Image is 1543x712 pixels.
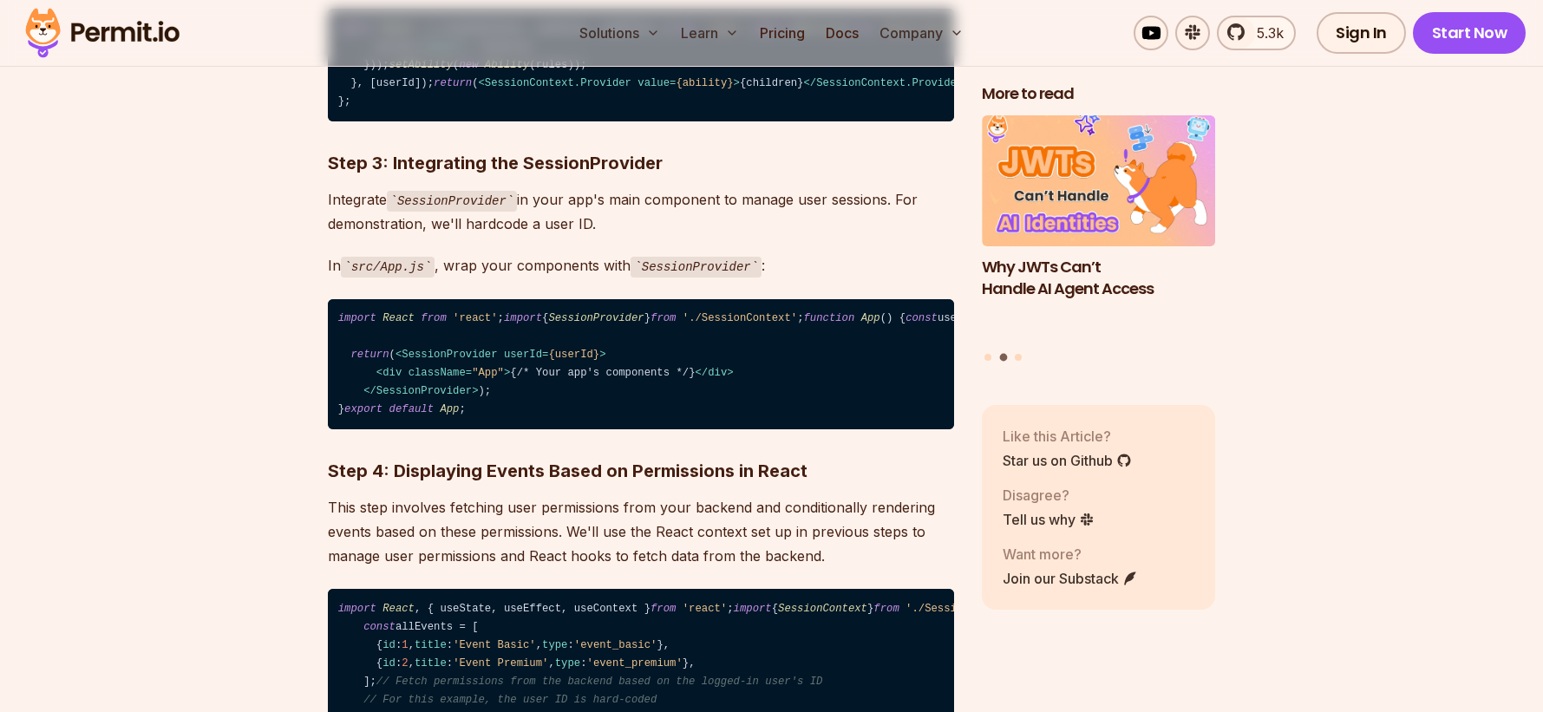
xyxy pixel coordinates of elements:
[906,603,1020,615] span: './SessionContext'
[651,603,676,615] span: from
[1413,12,1527,54] a: Start Now
[803,77,969,89] span: </ >
[363,621,396,633] span: const
[1217,16,1296,50] a: 5.3k
[1003,426,1132,447] p: Like this Article?
[674,16,746,50] button: Learn
[17,3,187,62] img: Permit logo
[402,349,497,361] span: SessionProvider
[338,603,376,615] span: import
[984,354,991,361] button: Go to slide 1
[587,657,683,670] span: 'event_premium'
[328,187,954,237] p: Integrate in your app's main component to manage user sessions. For demonstration, we'll hardcode...
[389,403,434,415] span: default
[778,603,867,615] span: SessionContext
[683,603,727,615] span: 'react'
[873,16,971,50] button: Company
[637,77,670,89] span: value
[555,657,580,670] span: type
[504,349,542,361] span: userId
[982,115,1216,343] li: 2 of 3
[548,349,599,361] span: {userId}
[382,639,396,651] span: id
[387,191,518,212] code: SessionProvider
[376,367,510,379] span: < = >
[328,495,954,568] p: This step involves fetching user permissions from your backend and conditionally rendering events...
[479,77,740,89] span: < = >
[1003,450,1132,471] a: Star us on Github
[341,257,435,278] code: src/App.js
[376,385,472,397] span: SessionProvider
[683,312,797,324] span: './SessionContext'
[504,312,542,324] span: import
[982,115,1216,364] div: Posts
[459,59,478,71] span: new
[328,153,663,173] strong: Step 3: Integrating the SessionProvider
[1003,485,1095,506] p: Disagree?
[982,257,1216,300] h3: Why JWTs Can’t Handle AI Agent Access
[485,77,631,89] span: SessionContext.Provider
[873,603,899,615] span: from
[328,461,807,481] strong: Step 4: Displaying Events Based on Permissions in React
[472,367,504,379] span: "App"
[816,77,963,89] span: SessionContext.Provider
[453,657,548,670] span: 'Event Premium'
[1003,568,1138,589] a: Join our Substack
[328,299,954,430] code: ; { } ; ( ) { userId = ; ( ); } ;
[804,312,855,324] span: function
[1246,23,1284,43] span: 5.3k
[982,115,1216,343] a: Why JWTs Can’t Handle AI Agent AccessWhy JWTs Can’t Handle AI Agent Access
[1317,12,1406,54] a: Sign In
[453,312,497,324] span: 'react'
[402,657,408,670] span: 2
[631,257,762,278] code: SessionProvider
[999,354,1007,362] button: Go to slide 2
[651,312,676,324] span: from
[542,639,567,651] span: type
[1003,544,1138,565] p: Want more?
[548,312,644,324] span: SessionProvider
[382,367,402,379] span: div
[479,77,970,89] span: {children}
[363,694,657,706] span: // For this example, the user ID is hard-coded
[695,367,733,379] span: </ >
[402,639,408,651] span: 1
[382,603,415,615] span: React
[1003,509,1095,530] a: Tell us why
[389,59,454,71] span: setAbility
[382,312,415,324] span: React
[363,385,478,397] span: </ >
[734,603,772,615] span: import
[819,16,866,50] a: Docs
[421,312,446,324] span: from
[344,403,382,415] span: export
[434,77,472,89] span: return
[572,16,667,50] button: Solutions
[338,349,734,397] span: {/* Your app's components */}
[485,59,529,71] span: Ability
[328,253,954,278] p: In , wrap your components with :
[350,349,389,361] span: return
[1015,354,1022,361] button: Go to slide 3
[415,639,447,651] span: title
[440,403,459,415] span: App
[753,16,812,50] a: Pricing
[396,349,606,361] span: < = >
[453,639,536,651] span: 'Event Basic'
[708,367,727,379] span: div
[376,676,823,688] span: // Fetch permissions from the backend based on the logged-in user's ID
[906,312,938,324] span: const
[982,83,1216,105] h2: More to read
[338,312,376,324] span: import
[409,367,466,379] span: className
[861,312,880,324] span: App
[982,115,1216,247] img: Why JWTs Can’t Handle AI Agent Access
[676,77,733,89] span: {ability}
[574,639,657,651] span: 'event_basic'
[382,657,396,670] span: id
[415,657,447,670] span: title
